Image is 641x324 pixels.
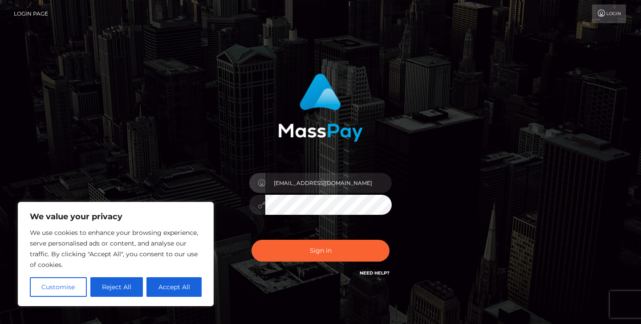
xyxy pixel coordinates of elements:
[14,4,48,23] a: Login Page
[90,277,143,297] button: Reject All
[252,240,389,262] button: Sign in
[30,227,202,270] p: We use cookies to enhance your browsing experience, serve personalised ads or content, and analys...
[592,4,626,23] a: Login
[146,277,202,297] button: Accept All
[278,74,363,142] img: MassPay Login
[360,270,389,276] a: Need Help?
[30,277,87,297] button: Customise
[30,211,202,222] p: We value your privacy
[265,173,392,193] input: Username...
[18,202,214,306] div: We value your privacy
